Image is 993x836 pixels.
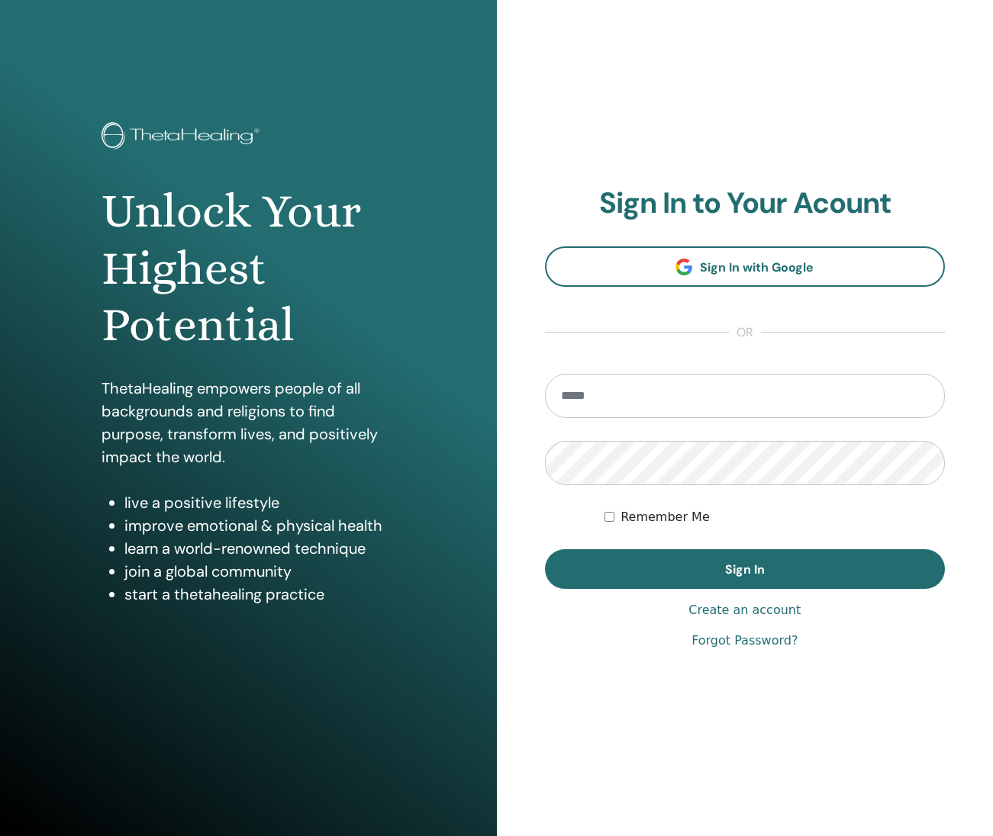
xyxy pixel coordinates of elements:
[102,183,395,353] h1: Unlock Your Highest Potential
[102,377,395,468] p: ThetaHealing empowers people of all backgrounds and religions to find purpose, transform lives, a...
[692,632,798,650] a: Forgot Password?
[605,508,945,526] div: Keep me authenticated indefinitely or until I manually logout
[545,549,946,589] button: Sign In
[545,186,946,221] h2: Sign In to Your Acount
[700,259,814,275] span: Sign In with Google
[621,508,710,526] label: Remember Me
[725,561,765,577] span: Sign In
[124,491,395,514] li: live a positive lifestyle
[688,601,801,619] a: Create an account
[124,560,395,583] li: join a global community
[124,537,395,560] li: learn a world-renowned technique
[545,246,946,287] a: Sign In with Google
[124,583,395,606] li: start a thetahealing practice
[124,514,395,537] li: improve emotional & physical health
[729,323,761,342] span: or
